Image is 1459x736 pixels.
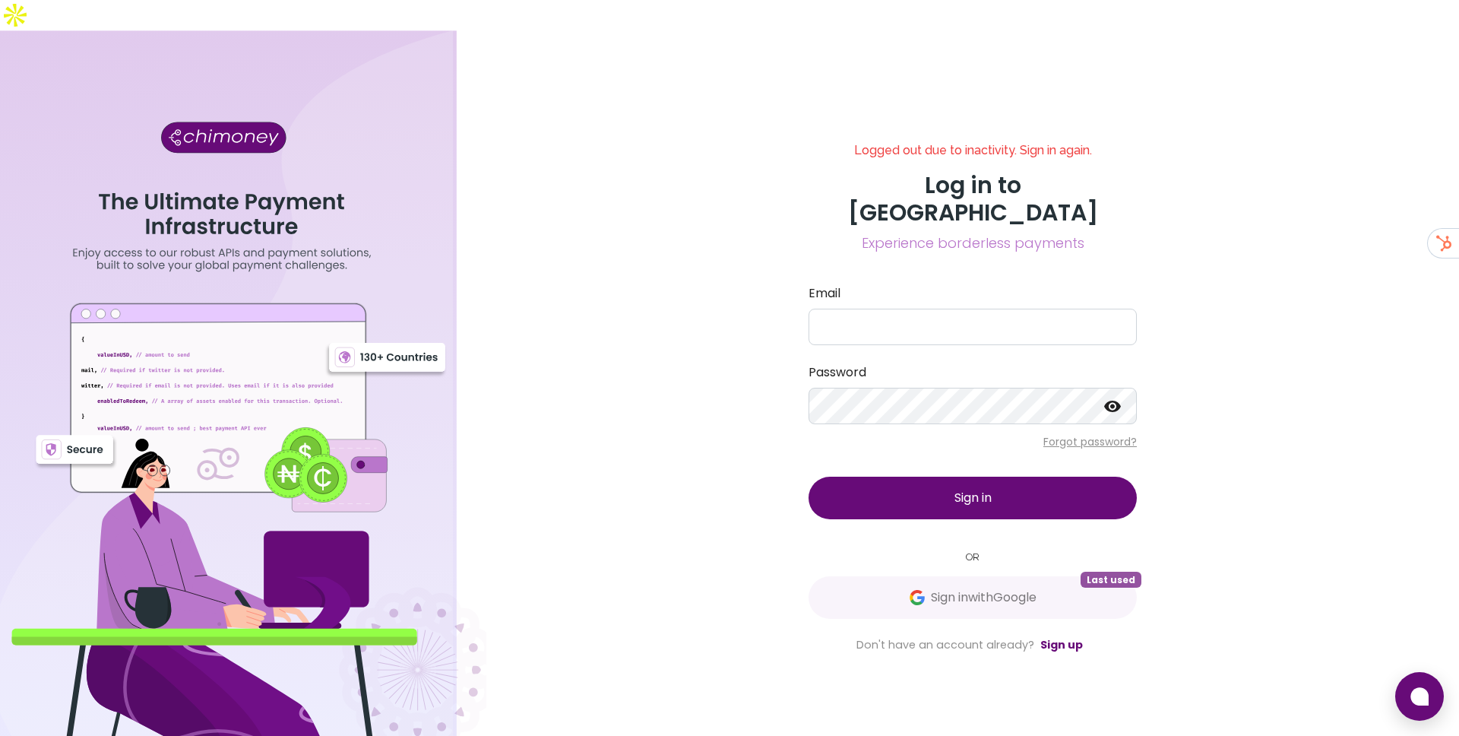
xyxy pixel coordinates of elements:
span: Last used [1081,572,1141,587]
span: Sign in [954,489,992,506]
h6: Logged out due to inactivity. Sign in again. [809,143,1137,172]
button: Open chat window [1395,672,1444,721]
small: OR [809,550,1137,564]
span: Experience borderless payments [809,233,1137,254]
span: Don't have an account already? [856,637,1034,652]
label: Password [809,363,1137,382]
button: GoogleSign inwithGoogleLast used [809,576,1137,619]
p: Forgot password? [809,434,1137,449]
a: Sign up [1040,637,1083,652]
button: Sign in [809,477,1137,519]
h3: Log in to [GEOGRAPHIC_DATA] [809,172,1137,227]
img: Google [910,590,925,605]
span: Sign in with Google [931,588,1036,607]
label: Email [809,284,1137,303]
